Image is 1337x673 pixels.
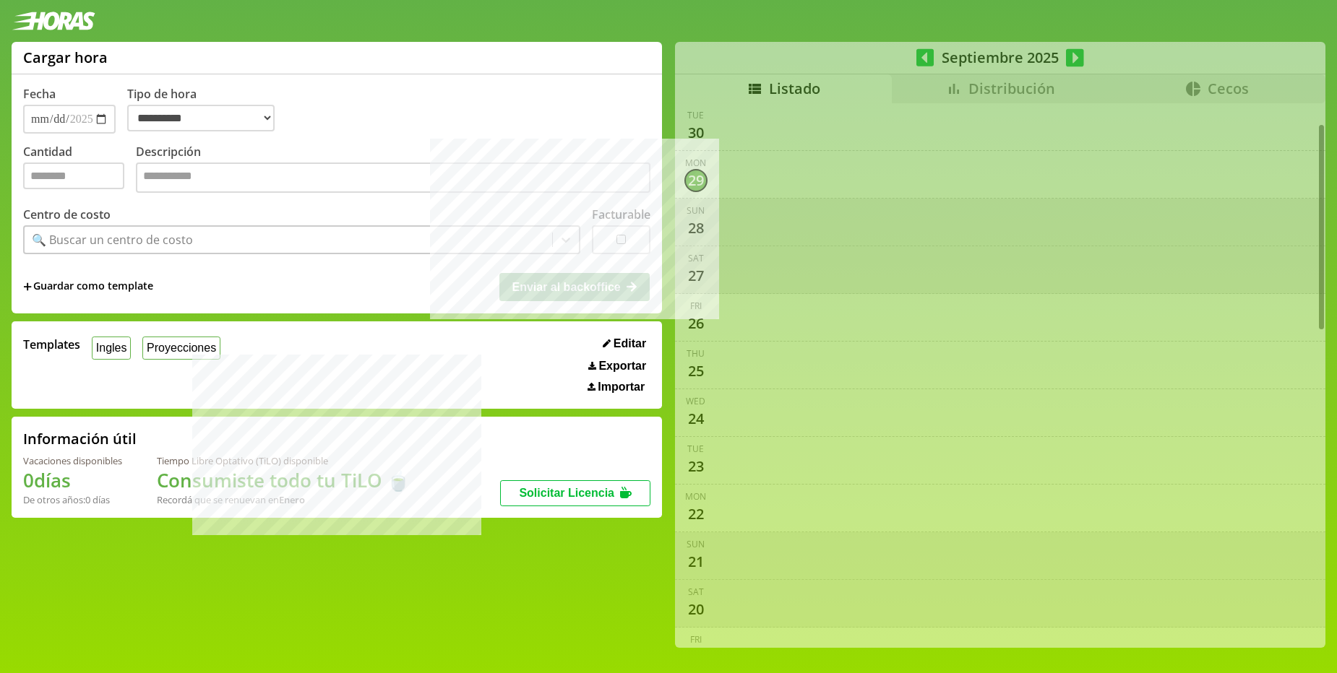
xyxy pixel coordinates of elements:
[598,336,650,351] button: Editar
[598,360,646,373] span: Exportar
[598,381,645,394] span: Importar
[23,429,137,448] h2: Información útil
[23,144,136,196] label: Cantidad
[142,336,220,359] button: Proyecciones
[32,232,193,248] div: 🔍 Buscar un centro de costo
[279,493,305,506] b: Enero
[23,467,122,493] h1: 0 días
[519,487,614,499] span: Solicitar Licencia
[23,48,108,67] h1: Cargar hora
[136,144,650,196] label: Descripción
[157,467,410,493] h1: Consumiste todo tu TiLO 🍵
[23,207,111,222] label: Centro de costo
[23,162,124,189] input: Cantidad
[23,279,32,295] span: +
[23,454,122,467] div: Vacaciones disponibles
[127,86,286,134] label: Tipo de hora
[592,207,650,222] label: Facturable
[92,336,131,359] button: Ingles
[136,162,650,193] textarea: Descripción
[23,279,153,295] span: +Guardar como template
[500,480,650,506] button: Solicitar Licencia
[23,86,56,102] label: Fecha
[157,493,410,506] div: Recordá que se renuevan en
[614,337,646,350] span: Editar
[127,105,275,131] select: Tipo de hora
[23,336,80,352] span: Templates
[12,12,95,30] img: logotipo
[157,454,410,467] div: Tiempo Libre Optativo (TiLO) disponible
[23,493,122,506] div: De otros años: 0 días
[584,359,650,373] button: Exportar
